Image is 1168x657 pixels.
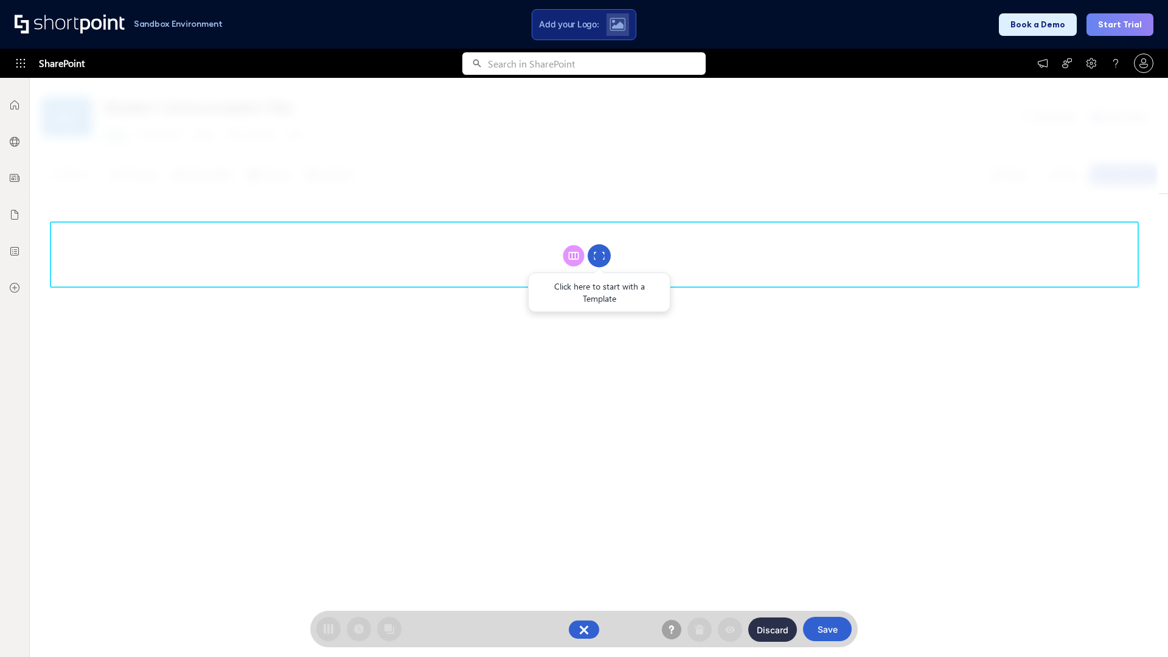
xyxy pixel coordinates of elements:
[610,18,625,31] img: Upload logo
[39,49,85,78] span: SharePoint
[1107,599,1168,657] iframe: Chat Widget
[539,19,599,30] span: Add your Logo:
[803,617,852,641] button: Save
[134,21,223,27] h1: Sandbox Environment
[1086,13,1153,36] button: Start Trial
[999,13,1077,36] button: Book a Demo
[488,52,706,75] input: Search in SharePoint
[748,617,797,642] button: Discard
